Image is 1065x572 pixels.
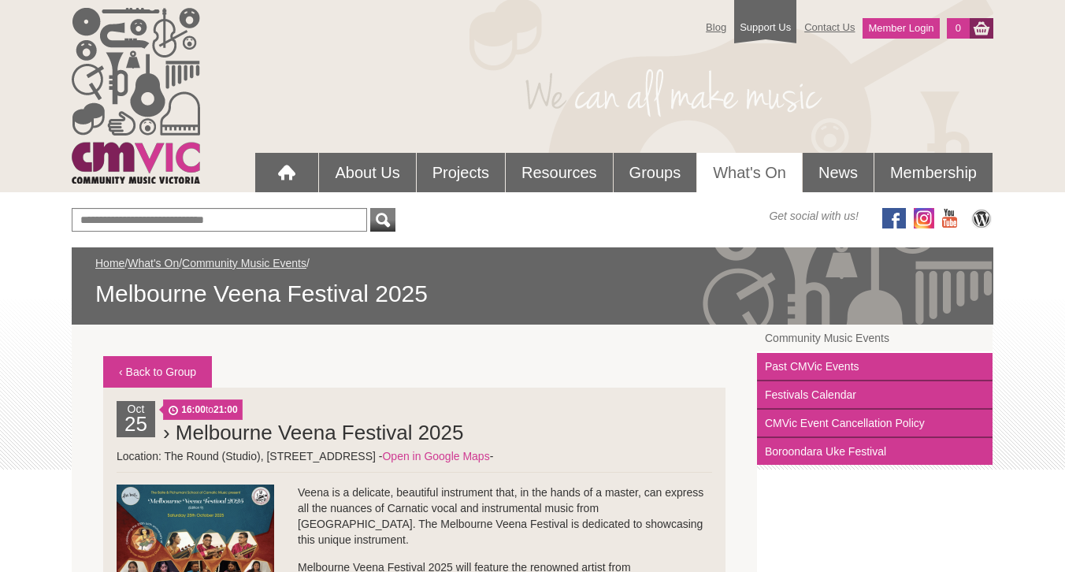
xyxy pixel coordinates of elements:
[181,404,206,415] strong: 16:00
[863,18,939,39] a: Member Login
[382,450,489,462] a: Open in Google Maps
[757,381,993,410] a: Festivals Calendar
[95,255,970,309] div: / / /
[796,13,863,41] a: Contact Us
[163,417,712,448] h2: › Melbourne Veena Festival 2025
[757,325,993,353] a: Community Music Events
[757,410,993,438] a: CMVic Event Cancellation Policy
[914,208,934,228] img: icon-instagram.png
[95,257,124,269] a: Home
[697,153,802,192] a: What's On
[614,153,697,192] a: Groups
[417,153,505,192] a: Projects
[757,438,993,465] a: Boroondara Uke Festival
[698,13,734,41] a: Blog
[319,153,415,192] a: About Us
[117,401,155,437] div: Oct
[103,356,212,388] a: ‹ Back to Group
[72,8,200,184] img: cmvic_logo.png
[757,353,993,381] a: Past CMVic Events
[182,257,306,269] a: Community Music Events
[874,153,993,192] a: Membership
[769,208,859,224] span: Get social with us!
[128,257,179,269] a: What's On
[163,399,243,420] span: to
[803,153,874,192] a: News
[947,18,970,39] a: 0
[117,485,712,548] p: Veena is a delicate, beautiful instrument that, in the hands of a master, can express all the nua...
[970,208,993,228] img: CMVic Blog
[95,279,970,309] span: Melbourne Veena Festival 2025
[121,417,151,437] h2: 25
[506,153,613,192] a: Resources
[213,404,238,415] strong: 21:00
